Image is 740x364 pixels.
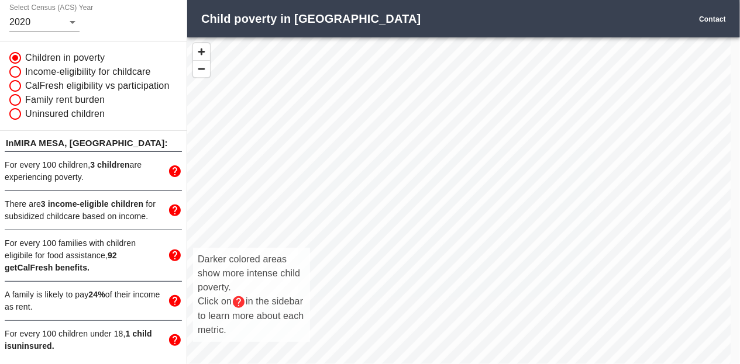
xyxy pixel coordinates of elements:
[9,5,97,12] label: Select Census (ACS) Year
[5,321,182,359] div: For every 100 children under 18,1 child isuninsured.
[41,199,143,209] span: 3 income-eligible children
[5,199,156,221] span: There are for subsidized childcare based on income.
[198,252,305,337] p: Darker colored areas show more intense child poverty. Click on in the sidebar to learn more about...
[5,238,136,272] span: For every 100 families with children eligibile for food assistance,
[5,136,182,151] p: In MIRA MESA , [GEOGRAPHIC_DATA]:
[201,12,421,25] strong: Child poverty in [GEOGRAPHIC_DATA]
[5,329,152,351] strong: uninsured.
[5,191,182,230] div: There are3 income-eligible children for subsidized childcare based on income.
[25,51,105,65] span: Children in poverty
[193,43,210,60] button: Zoom In
[193,60,210,77] button: Zoom Out
[5,230,182,281] div: For every 100 families with children eligibile for food assistance,92 getCalFresh benefits.
[25,93,105,107] span: Family rent burden
[90,160,129,169] span: 3 children
[25,107,105,121] span: Uninsured children
[5,251,117,272] span: 92 get
[5,152,182,190] div: For every 100 children,3 childrenare experiencing poverty.
[5,282,182,320] div: A family is likely to pay24%of their income as rent.
[5,160,142,182] span: For every 100 children, are experiencing poverty.
[25,79,170,93] span: CalFresh eligibility vs participation
[5,251,117,272] strong: CalFresh benefits.
[9,13,80,32] div: 2020
[5,290,160,311] span: A family is likely to pay of their income as rent.
[25,65,151,79] span: Income-eligibility for childcare
[88,290,105,299] strong: 24 %
[5,329,152,351] span: 1 child is
[699,15,726,23] a: Contact
[5,329,152,351] span: For every 100 children under 18,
